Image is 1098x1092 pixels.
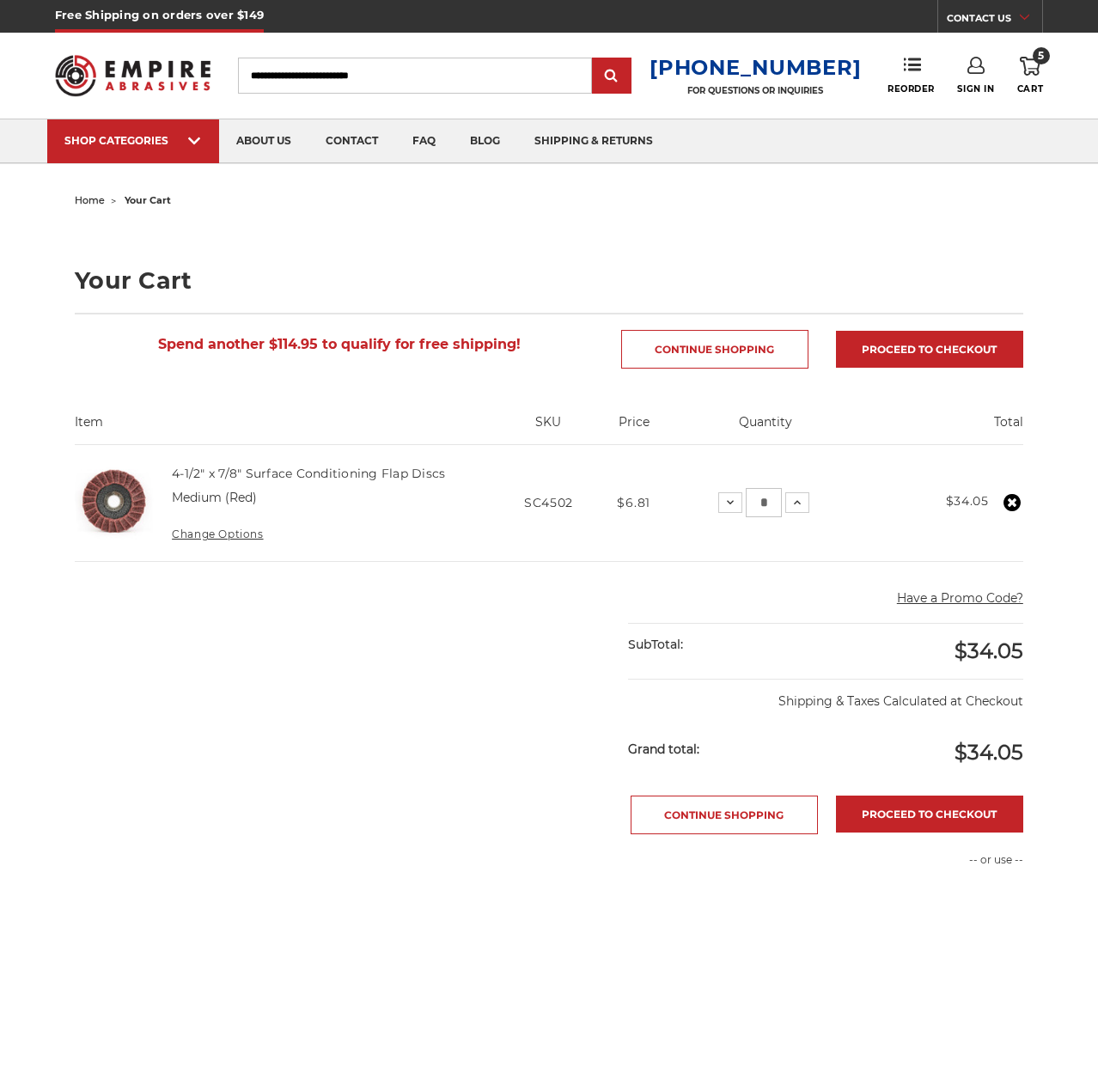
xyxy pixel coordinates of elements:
a: 4-1/2" x 7/8" Surface Conditioning Flap Discs [172,466,445,481]
a: home [75,194,105,206]
th: Price [600,413,668,444]
input: Submit [595,59,629,94]
div: SHOP CATEGORIES [64,134,202,147]
a: Continue Shopping [621,330,808,369]
h1: Your Cart [75,269,1023,292]
span: your cart [125,194,171,206]
a: CONTACT US [947,9,1042,33]
span: Sign In [957,83,994,95]
span: SC4502 [524,495,573,510]
a: Continue Shopping [631,796,818,834]
span: Spend another $114.95 to qualify for free shipping! [158,336,521,352]
dd: Medium (Red) [172,489,257,507]
th: Total [863,413,1023,444]
p: FOR QUESTIONS OR INQUIRIES [650,85,861,96]
span: $34.05 [955,638,1023,663]
a: contact [308,119,395,163]
strong: $34.05 [946,493,989,509]
span: Cart [1017,83,1043,95]
a: 5 Cart [1017,57,1043,95]
a: Reorder [888,57,935,94]
a: faq [395,119,453,163]
input: 4-1/2" x 7/8" Surface Conditioning Flap Discs Quantity: [746,488,782,517]
span: Reorder [888,83,935,95]
a: about us [219,119,308,163]
th: SKU [497,413,600,444]
button: Have a Promo Code? [897,589,1023,607]
img: 4-1/2" x 7/8" Surface Conditioning Flap Discs [75,463,154,542]
img: Empire Abrasives [55,45,210,106]
a: Proceed to checkout [836,796,1023,833]
div: SubTotal: [628,624,826,666]
span: $6.81 [617,495,650,510]
th: Quantity [668,413,863,444]
a: Change Options [172,528,263,540]
span: $34.05 [955,740,1023,765]
a: Proceed to checkout [836,331,1023,368]
span: 5 [1033,47,1050,64]
strong: Grand total: [628,741,699,757]
th: Item [75,413,497,444]
a: blog [453,119,517,163]
a: shipping & returns [517,119,670,163]
a: [PHONE_NUMBER] [650,55,861,80]
p: Shipping & Taxes Calculated at Checkout [628,679,1023,711]
p: -- or use -- [808,852,1023,868]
